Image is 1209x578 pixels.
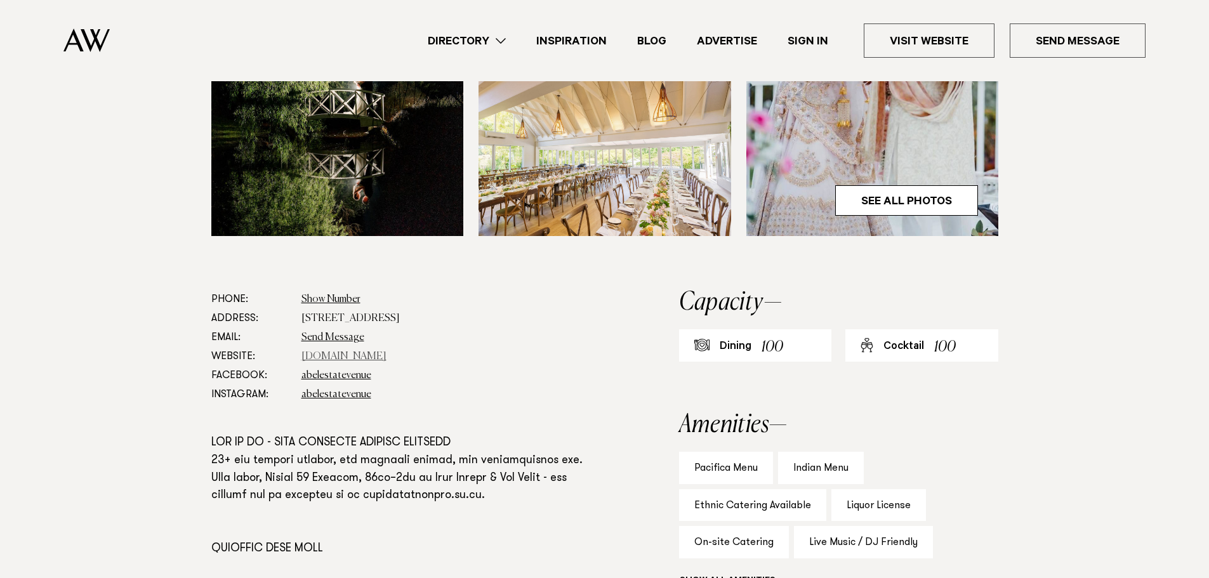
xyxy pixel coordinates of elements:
[211,385,291,404] dt: Instagram:
[679,489,826,522] div: Ethnic Catering Available
[413,32,521,49] a: Directory
[679,290,998,315] h2: Capacity
[301,390,371,400] a: abelestatevenue
[835,185,978,216] a: See All Photos
[479,74,731,236] img: kumeu wedding venue reception
[301,351,386,362] a: [DOMAIN_NAME]
[864,23,994,58] a: Visit Website
[301,371,371,381] a: abelestatevenue
[831,489,926,522] div: Liquor License
[762,336,783,359] div: 100
[679,452,773,484] div: Pacifica Menu
[301,309,597,328] dd: [STREET_ADDRESS]
[682,32,772,49] a: Advertise
[301,294,360,305] a: Show Number
[63,29,110,52] img: Auckland Weddings Logo
[211,347,291,366] dt: Website:
[772,32,843,49] a: Sign In
[301,332,364,343] a: Send Message
[934,336,956,359] div: 100
[679,526,789,558] div: On-site Catering
[883,339,924,355] div: Cocktail
[679,412,998,438] h2: Amenities
[794,526,933,558] div: Live Music / DJ Friendly
[720,339,751,355] div: Dining
[211,290,291,309] dt: Phone:
[1010,23,1146,58] a: Send Message
[521,32,622,49] a: Inspiration
[211,328,291,347] dt: Email:
[211,309,291,328] dt: Address:
[211,366,291,385] dt: Facebook:
[778,452,864,484] div: Indian Menu
[622,32,682,49] a: Blog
